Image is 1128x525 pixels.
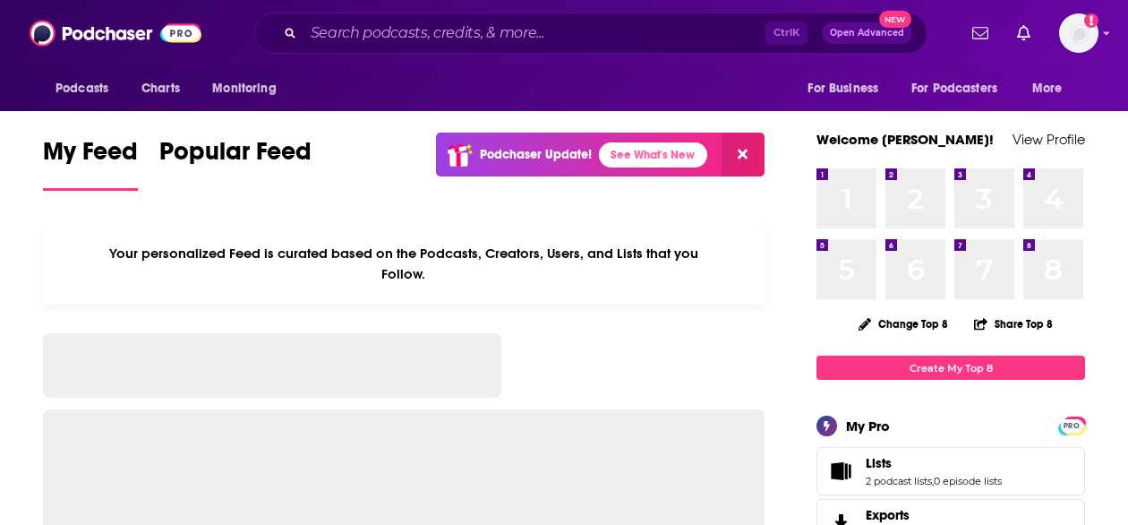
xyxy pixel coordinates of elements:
[1059,13,1098,53] span: Logged in as aridings
[1013,131,1085,148] a: View Profile
[43,136,138,191] a: My Feed
[1059,13,1098,53] img: User Profile
[932,475,934,487] span: ,
[846,417,890,435] div: My Pro
[765,22,808,45] span: Ctrl K
[934,475,1002,487] a: 0 episode lists
[816,447,1085,495] span: Lists
[159,136,312,191] a: Popular Feed
[56,76,108,101] span: Podcasts
[816,131,994,148] a: Welcome [PERSON_NAME]!
[816,356,1085,380] a: Create My Top 8
[866,455,1002,471] a: Lists
[866,455,892,471] span: Lists
[254,13,927,54] div: Search podcasts, credits, & more...
[159,136,312,177] span: Popular Feed
[911,76,997,101] span: For Podcasters
[303,19,765,47] input: Search podcasts, credits, & more...
[43,72,132,106] button: open menu
[1061,418,1082,432] a: PRO
[866,475,932,487] a: 2 podcast lists
[1010,18,1038,48] a: Show notifications dropdown
[1059,13,1098,53] button: Show profile menu
[900,72,1023,106] button: open menu
[599,142,707,168] a: See What's New
[830,29,904,38] span: Open Advanced
[965,18,996,48] a: Show notifications dropdown
[30,16,201,50] img: Podchaser - Follow, Share and Rate Podcasts
[1084,13,1098,28] svg: Add a profile image
[1020,72,1085,106] button: open menu
[866,507,910,523] span: Exports
[1032,76,1063,101] span: More
[480,147,592,162] p: Podchaser Update!
[808,76,878,101] span: For Business
[43,223,765,305] div: Your personalized Feed is curated based on the Podcasts, Creators, Users, and Lists that you Follow.
[200,72,299,106] button: open menu
[822,22,912,44] button: Open AdvancedNew
[43,136,138,177] span: My Feed
[141,76,180,101] span: Charts
[823,459,859,484] a: Lists
[973,306,1054,341] button: Share Top 8
[795,72,901,106] button: open menu
[1061,419,1082,433] span: PRO
[848,313,959,335] button: Change Top 8
[879,11,911,28] span: New
[130,72,191,106] a: Charts
[212,76,276,101] span: Monitoring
